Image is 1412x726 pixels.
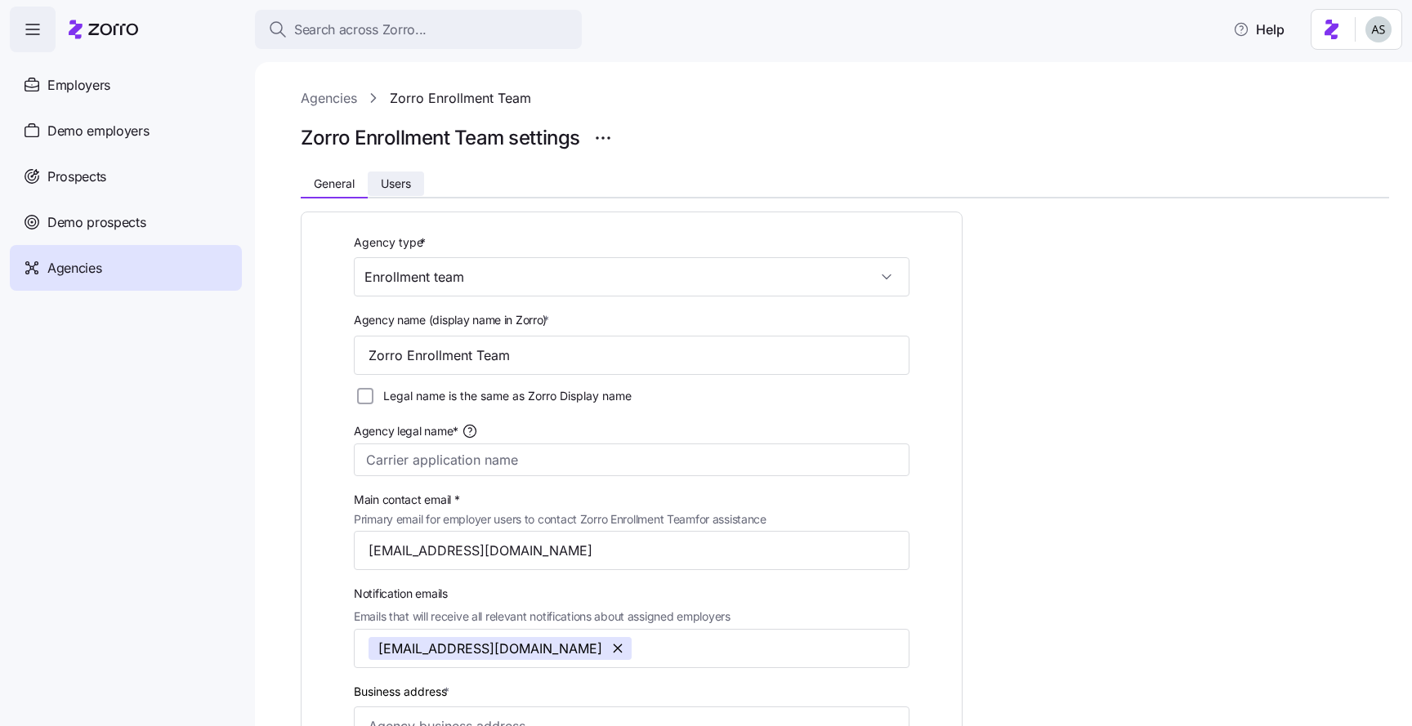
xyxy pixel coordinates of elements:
[354,531,909,570] input: Type contact email
[354,336,909,375] input: Type agency name
[301,88,357,109] a: Agencies
[381,178,411,189] span: Users
[354,585,731,603] span: Notification emails
[354,491,766,509] span: Main contact email *
[1365,16,1392,42] img: c4d3a52e2a848ea5f7eb308790fba1e4
[47,75,110,96] span: Employers
[354,257,909,296] input: Select agency type
[10,108,242,154] a: Demo employers
[354,443,909,476] input: Carrier application name
[301,125,580,150] h1: Zorro Enrollment Team settings
[354,311,547,329] span: Agency name (display name in Zorro)
[1220,13,1298,46] button: Help
[390,88,531,109] a: Zorro Enrollment Team
[10,62,242,108] a: Employers
[1233,20,1285,39] span: Help
[10,154,242,199] a: Prospects
[354,234,429,252] label: Agency type
[354,683,453,701] label: Business address
[294,20,427,40] span: Search across Zorro...
[255,10,582,49] button: Search across Zorro...
[314,178,355,189] span: General
[378,637,602,660] span: [EMAIL_ADDRESS][DOMAIN_NAME]
[354,422,458,440] span: Agency legal name*
[373,388,632,404] label: Legal name is the same as Zorro Display name
[47,167,106,187] span: Prospects
[10,199,242,245] a: Demo prospects
[47,212,146,233] span: Demo prospects
[354,510,766,528] span: Primary email for employer users to contact Zorro Enrollment Team for assistance
[354,608,731,626] span: Emails that will receive all relevant notifications about assigned employers
[47,121,150,141] span: Demo employers
[10,245,242,291] a: Agencies
[47,258,101,278] span: Agencies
